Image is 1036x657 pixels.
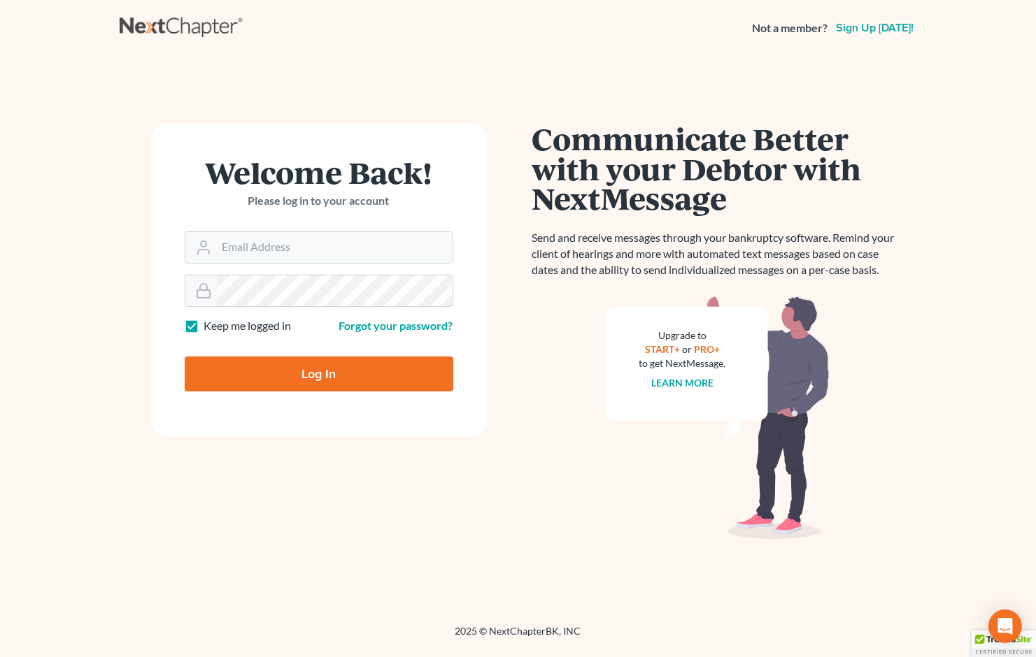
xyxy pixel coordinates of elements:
[694,343,720,355] a: PRO+
[532,230,903,278] p: Send and receive messages through your bankruptcy software. Remind your client of hearings and mo...
[185,356,453,391] input: Log In
[532,124,903,213] h1: Communicate Better with your Debtor with NextMessage
[185,157,453,187] h1: Welcome Back!
[682,343,692,355] span: or
[645,343,680,355] a: START+
[639,356,726,370] div: to get NextMessage.
[185,193,453,209] p: Please log in to your account
[217,232,453,263] input: Email Address
[834,22,917,34] a: Sign up [DATE]!
[339,319,453,332] a: Forgot your password?
[988,609,1022,643] div: Open Intercom Messenger
[204,318,292,334] label: Keep me logged in
[120,624,917,649] div: 2025 © NextChapterBK, INC
[972,630,1036,657] div: TrustedSite Certified
[651,377,714,389] a: Learn more
[639,328,726,342] div: Upgrade to
[606,295,830,540] img: nextmessage_bg-59042aed3d76b12b5cd301f8e5b87938c9018125f34e5fa2b7a6b67550977c72.svg
[753,20,828,36] strong: Not a member?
